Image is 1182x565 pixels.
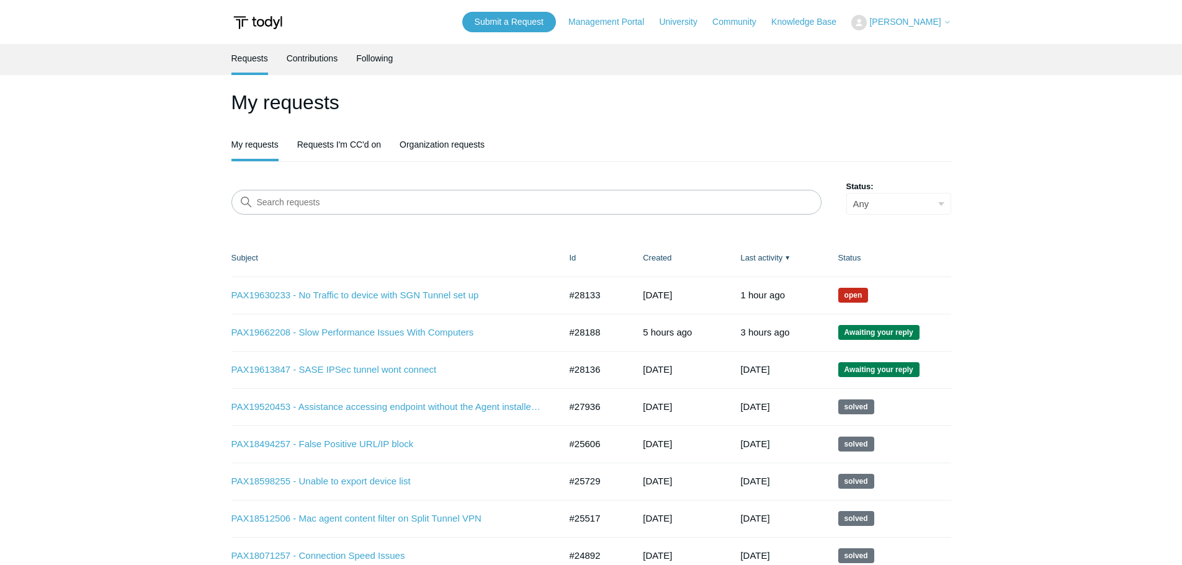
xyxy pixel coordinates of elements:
time: 09/04/2025, 17:04 [643,401,672,412]
time: 05/15/2025, 09:11 [643,550,672,561]
span: We are waiting for you to respond [838,362,920,377]
a: Created [643,253,671,262]
time: 06/26/2025, 15:18 [643,476,672,486]
span: ▼ [784,253,790,262]
td: #28136 [557,351,631,388]
a: My requests [231,130,279,159]
span: This request has been solved [838,474,874,489]
span: This request has been solved [838,511,874,526]
h1: My requests [231,87,951,117]
a: PAX19613847 - SASE IPSec tunnel wont connect [231,363,542,377]
time: 07/13/2025, 12:02 [740,550,769,561]
a: Submit a Request [462,12,556,32]
label: Status: [846,180,951,193]
time: 09/17/2025, 10:48 [643,327,692,337]
time: 09/17/2025, 14:06 [740,290,785,300]
td: #28188 [557,314,631,351]
time: 06/17/2025, 07:59 [643,513,672,523]
td: #25606 [557,425,631,463]
th: Subject [231,239,557,277]
td: #25517 [557,500,631,537]
a: Requests I'm CC'd on [297,130,381,159]
a: University [659,16,709,29]
a: PAX18494257 - False Positive URL/IP block [231,437,542,452]
time: 09/17/2025, 12:49 [740,327,789,337]
a: Knowledge Base [771,16,849,29]
time: 09/15/2025, 15:20 [643,290,672,300]
time: 07/27/2025, 19:01 [740,438,769,449]
a: Organization requests [400,130,485,159]
img: Todyl Support Center Help Center home page [231,11,284,34]
time: 09/15/2025, 15:54 [643,364,672,375]
time: 07/22/2025, 11:03 [740,476,769,486]
th: Status [826,239,951,277]
a: PAX19520453 - Assistance accessing endpoint without the Agent installed remotely [231,400,542,414]
span: [PERSON_NAME] [869,17,941,27]
th: Id [557,239,631,277]
a: Requests [231,44,268,73]
a: Last activity▼ [740,253,782,262]
a: Community [712,16,769,29]
input: Search requests [231,190,822,215]
a: PAX19662208 - Slow Performance Issues With Computers [231,326,542,340]
span: We are working on a response for you [838,288,869,303]
time: 09/10/2025, 12:03 [740,401,769,412]
a: PAX18071257 - Connection Speed Issues [231,549,542,563]
a: Management Portal [568,16,656,29]
a: PAX19630233 - No Traffic to device with SGN Tunnel set up [231,288,542,303]
span: This request has been solved [838,399,874,414]
span: We are waiting for you to respond [838,325,920,340]
button: [PERSON_NAME] [851,15,951,30]
td: #28133 [557,277,631,314]
a: Following [356,44,393,73]
time: 07/15/2025, 16:02 [740,513,769,523]
a: Contributions [287,44,338,73]
a: PAX18512506 - Mac agent content filter on Split Tunnel VPN [231,512,542,526]
time: 09/15/2025, 16:30 [740,364,769,375]
span: This request has been solved [838,437,874,452]
td: #27936 [557,388,631,425]
td: #25729 [557,463,631,500]
a: PAX18598255 - Unable to export device list [231,474,542,489]
time: 06/20/2025, 12:36 [643,438,672,449]
span: This request has been solved [838,548,874,563]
